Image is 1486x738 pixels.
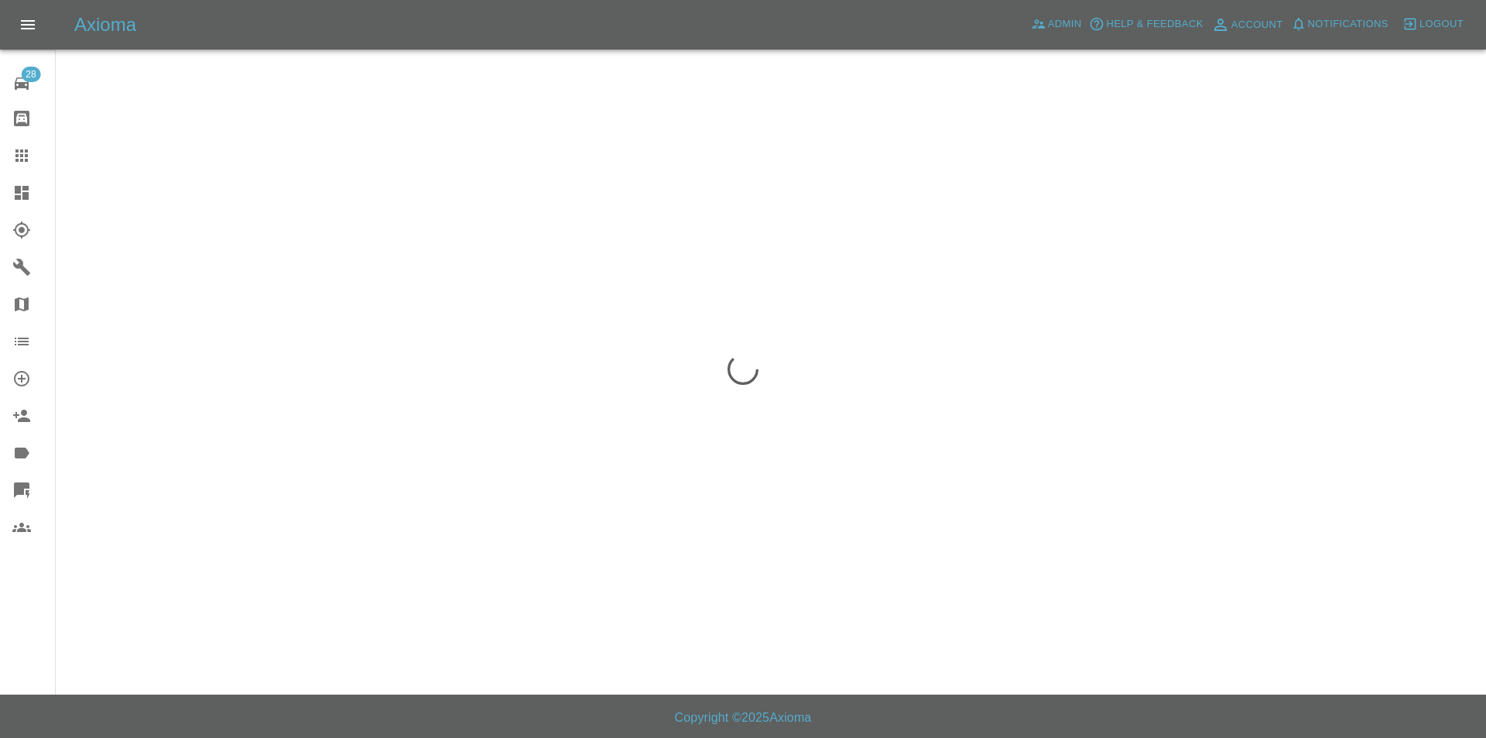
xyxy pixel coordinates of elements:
button: Open drawer [9,6,46,43]
a: Admin [1027,12,1086,36]
button: Logout [1399,12,1467,36]
span: Account [1231,16,1283,34]
span: Help & Feedback [1106,15,1203,33]
span: Admin [1048,15,1082,33]
span: Notifications [1308,15,1388,33]
h6: Copyright © 2025 Axioma [12,707,1474,729]
button: Notifications [1287,12,1392,36]
button: Help & Feedback [1085,12,1207,36]
span: Logout [1419,15,1464,33]
span: 28 [21,67,40,82]
a: Account [1207,12,1287,37]
h5: Axioma [74,12,136,37]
